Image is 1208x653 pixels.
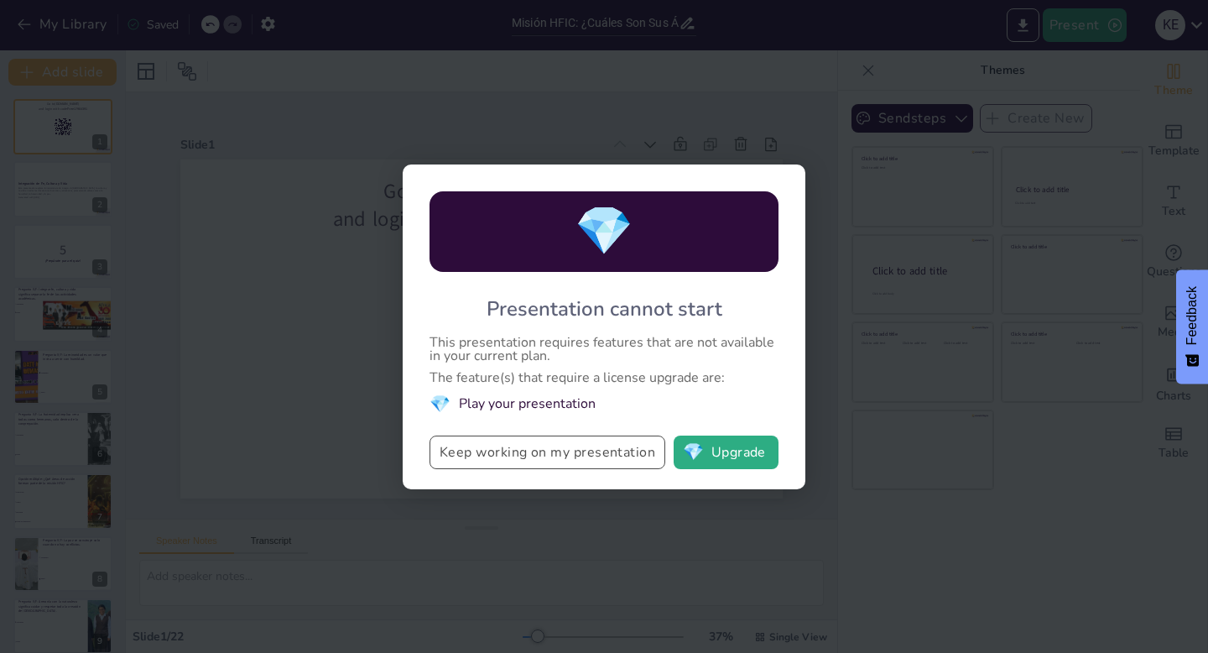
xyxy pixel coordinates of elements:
div: The feature(s) that require a license upgrade are: [430,371,778,384]
span: diamond [575,199,633,264]
div: Presentation cannot start [487,295,722,322]
button: Feedback - Show survey [1176,269,1208,384]
button: Keep working on my presentation [430,436,665,469]
span: Feedback [1185,286,1200,345]
div: This presentation requires features that are not available in your current plan. [430,336,778,363]
span: diamond [683,444,704,461]
button: diamondUpgrade [674,436,778,469]
span: diamond [430,393,450,415]
li: Play your presentation [430,393,778,415]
